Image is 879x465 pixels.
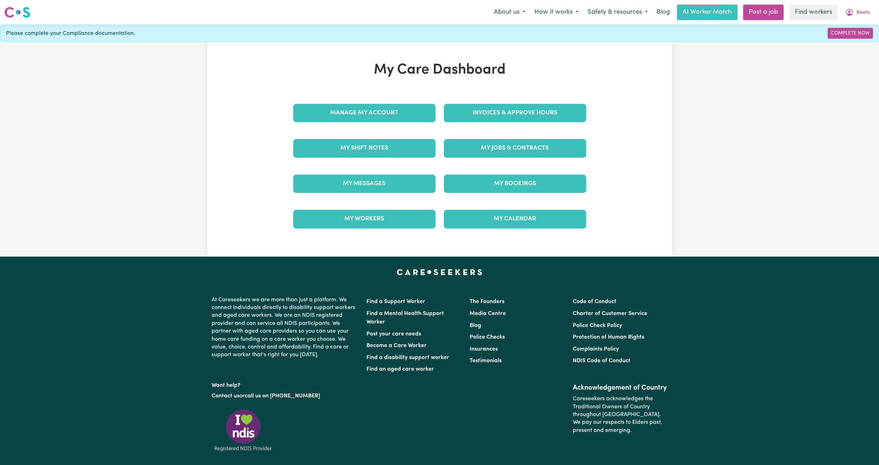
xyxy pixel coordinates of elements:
a: Post your care needs [366,331,421,337]
a: My Bookings [444,175,586,193]
a: Blog [652,5,674,20]
span: Beate [856,9,870,17]
p: At Careseekers we are more than just a platform. We connect individuals directly to disability su... [212,293,358,362]
a: Find a disability support worker [366,355,449,360]
button: About us [489,5,530,20]
a: Charter of Customer Service [573,311,647,316]
p: Careseekers acknowledges the Traditional Owners of Country throughout [GEOGRAPHIC_DATA]. We pay o... [573,392,667,437]
a: NDIS Code of Conduct [573,358,630,364]
p: Want help? [212,379,358,389]
iframe: Button to launch messaging window, conversation in progress [851,437,873,459]
a: My Calendar [444,210,586,228]
a: Manage My Account [293,104,435,122]
a: The Founders [470,299,504,304]
button: Safety & resources [583,5,652,20]
a: Find an aged care worker [366,366,434,372]
img: Careseekers logo [4,6,30,19]
span: Please complete your Compliance documentation. [6,29,135,38]
a: Media Centre [470,311,506,316]
h2: Acknowledgement of Country [573,384,667,392]
a: Complaints Policy [573,346,619,352]
a: My Workers [293,210,435,228]
a: Insurances [470,346,498,352]
a: Testimonials [470,358,502,364]
a: Careseekers logo [4,4,30,20]
a: Code of Conduct [573,299,616,304]
h1: My Care Dashboard [289,62,590,78]
a: Police Check Policy [573,323,622,328]
a: Complete Now [828,28,873,39]
a: Contact us [212,393,239,399]
a: Post a job [743,5,784,20]
p: or [212,389,358,403]
a: Protection of Human Rights [573,334,644,340]
button: How it works [530,5,583,20]
a: My Messages [293,175,435,193]
a: Police Checks [470,334,505,340]
a: Invoices & Approve Hours [444,104,586,122]
button: My Account [841,5,875,20]
img: Registered NDIS provider [212,408,275,452]
a: Become a Care Worker [366,343,427,348]
a: Find a Support Worker [366,299,425,304]
a: My Shift Notes [293,139,435,157]
a: Blog [470,323,481,328]
a: AI Worker Match [677,5,737,20]
a: Find workers [789,5,838,20]
a: My Jobs & Contracts [444,139,586,157]
a: call us on [PHONE_NUMBER] [245,393,320,399]
a: Find a Mental Health Support Worker [366,311,444,325]
a: Careseekers home page [397,269,482,275]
